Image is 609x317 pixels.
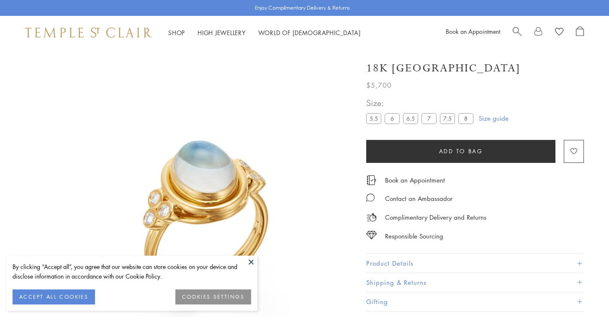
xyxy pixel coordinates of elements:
div: By clicking “Accept all”, you agree that our website can store cookies on your device and disclos... [13,262,251,281]
img: icon_sourcing.svg [366,231,377,239]
button: COOKIES SETTINGS [175,289,251,304]
label: 6.5 [403,113,418,124]
a: Search [513,26,522,39]
span: Size: [366,96,477,110]
nav: Main navigation [168,28,361,38]
button: ACCEPT ALL COOKIES [13,289,95,304]
a: World of [DEMOGRAPHIC_DATA]World of [DEMOGRAPHIC_DATA] [258,28,361,37]
h1: 18K [GEOGRAPHIC_DATA] [366,61,520,76]
img: icon_delivery.svg [366,212,377,223]
a: Size guide [479,114,509,122]
button: Gifting [366,292,584,311]
button: Shipping & Returns [366,273,584,292]
label: 8 [458,113,473,124]
a: Book an Appointment [446,27,500,36]
div: Contact an Ambassador [385,193,452,204]
a: ShopShop [168,28,185,37]
label: 6 [385,113,400,124]
div: Responsible Sourcing [385,231,443,241]
p: Enjoy Complimentary Delivery & Returns [255,4,350,12]
button: Add to bag [366,140,555,163]
p: Complimentary Delivery and Returns [385,212,486,223]
button: Product Details [366,254,584,273]
label: 7.5 [440,113,455,124]
a: Book an Appointment [385,175,445,185]
img: MessageIcon-01_2.svg [366,193,375,202]
label: 7 [421,113,437,124]
label: 5.5 [366,113,381,124]
a: Open Shopping Bag [576,26,584,39]
a: View Wishlist [555,26,563,39]
a: High JewelleryHigh Jewellery [198,28,246,37]
img: icon_appointment.svg [366,175,376,185]
span: Add to bag [439,147,483,156]
img: Temple St. Clair [25,28,152,38]
span: $5,700 [366,80,392,91]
